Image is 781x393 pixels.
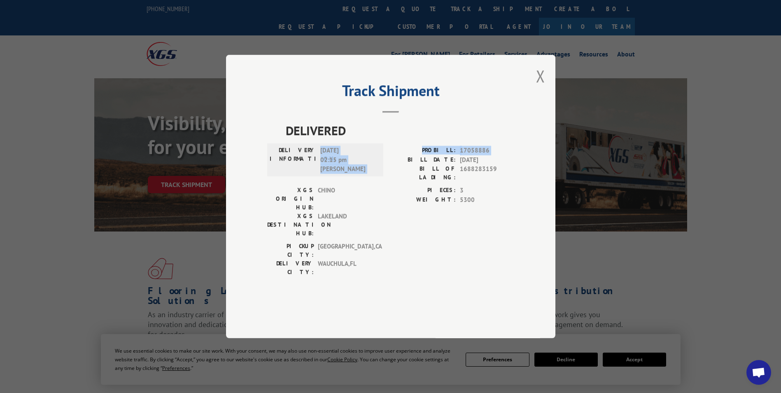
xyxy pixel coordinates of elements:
label: PIECES: [391,186,456,195]
label: XGS ORIGIN HUB: [267,186,314,212]
span: WAUCHULA , FL [318,259,373,276]
span: [DATE] 02:15 pm [PERSON_NAME] [320,146,376,174]
a: Open chat [746,360,771,385]
span: 1688283159 [460,164,514,182]
label: XGS DESTINATION HUB: [267,212,314,238]
span: DELIVERED [286,121,514,140]
span: 3 [460,186,514,195]
label: WEIGHT: [391,195,456,205]
button: Close modal [536,65,545,87]
label: DELIVERY INFORMATION: [270,146,316,174]
span: 17058886 [460,146,514,155]
label: PICKUP CITY: [267,242,314,259]
span: [DATE] [460,155,514,165]
span: 5300 [460,195,514,205]
label: PROBILL: [391,146,456,155]
label: DELIVERY CITY: [267,259,314,276]
span: LAKELAND [318,212,373,238]
h2: Track Shipment [267,85,514,101]
label: BILL DATE: [391,155,456,165]
label: BILL OF LADING: [391,164,456,182]
span: CHINO [318,186,373,212]
span: [GEOGRAPHIC_DATA] , CA [318,242,373,259]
